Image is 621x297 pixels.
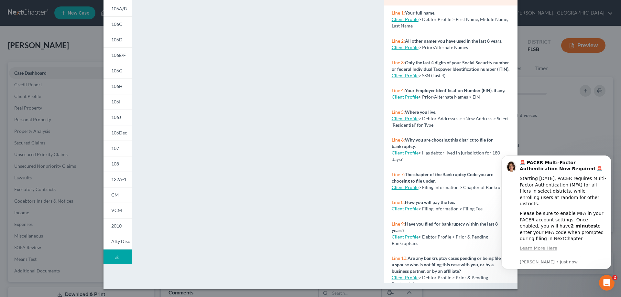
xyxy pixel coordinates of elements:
[392,221,498,233] strong: Have you filed for bankruptcy within the last 8 years?
[392,73,419,78] a: Client Profile
[103,234,132,249] a: Atty Disc
[392,109,405,115] span: Line 5:
[392,172,405,177] span: Line 7:
[103,48,132,63] a: 106E/F
[419,185,509,190] span: > Filing Information > Chapter of Bankruptcy
[111,99,120,104] span: 106I
[392,255,509,274] strong: Are any bankruptcy cases pending or being filed by a spouse who is not filing this case with you,...
[111,114,121,120] span: 106J
[392,60,509,72] strong: Only the last 4 digits of your Social Security number or federal Individual Taxpayer Identificati...
[111,192,119,197] span: CM
[392,137,493,149] strong: Why you are choosing this district to file for bankruptcy.
[392,116,419,121] a: Client Profile
[405,10,435,16] strong: Your full name.
[392,116,509,128] span: > Debtor Addresses > +New Address > Select 'Residential' for Type
[392,234,419,239] a: Client Profile
[111,37,123,42] span: 106D
[111,52,126,58] span: 106E/F
[392,94,419,100] a: Client Profile
[103,203,132,218] a: VCM
[111,223,122,228] span: 2010
[111,161,119,166] span: 108
[111,6,127,11] span: 106A/B
[392,45,419,50] a: Client Profile
[612,275,617,280] span: 2
[392,234,488,246] span: > Debtor Profile > Prior & Pending Bankruptcies
[392,16,419,22] a: Client Profile
[392,275,419,280] a: Client Profile
[111,130,127,135] span: 106Dec
[103,218,132,234] a: 2010
[103,125,132,141] a: 106Dec
[392,150,419,155] a: Client Profile
[103,156,132,172] a: 108
[392,255,408,261] span: Line 10:
[103,63,132,79] a: 106G
[103,172,132,187] a: 122A-1
[392,185,419,190] a: Client Profile
[405,38,502,44] strong: All other names you have used in the last 8 years.
[103,141,132,156] a: 107
[392,16,508,28] span: > Debtor Profile > First Name, Middle Name, Last Name
[392,137,405,143] span: Line 6:
[419,73,445,78] span: > SSN (Last 4)
[405,88,505,93] strong: Your Employer Identification Number (EIN), if any.
[392,275,488,287] span: > Debtor Profile > Prior & Pending Bankruptcies
[103,1,132,16] a: 106A/B
[405,199,455,205] strong: How you will pay the fee.
[111,145,119,151] span: 107
[103,16,132,32] a: 106C
[392,172,493,184] strong: The chapter of the Bankruptcy Code you are choosing to file under.
[111,21,122,27] span: 106C
[392,206,419,211] a: Client Profile
[419,94,480,100] span: > Prior/Alternate Names > EIN
[111,68,122,73] span: 106G
[392,199,405,205] span: Line 8:
[111,176,126,182] span: 122A-1
[405,109,436,115] strong: Where you live.
[392,221,405,227] span: Line 9:
[419,45,468,50] span: > Prior/Alternate Names
[111,239,130,244] span: Atty Disc
[492,146,621,280] iframe: Intercom notifications message
[111,207,122,213] span: VCM
[103,110,132,125] a: 106J
[419,206,483,211] span: > Filing Information > Filing Fee
[103,32,132,48] a: 106D
[392,10,405,16] span: Line 1:
[392,38,405,44] span: Line 2:
[103,187,132,203] a: CM
[392,88,405,93] span: Line 4:
[599,275,615,291] iframe: Intercom live chat
[111,83,123,89] span: 106H
[392,60,405,65] span: Line 3:
[103,79,132,94] a: 106H
[103,94,132,110] a: 106I
[392,150,500,162] span: > Has debtor lived in jurisdiction for 180 days?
